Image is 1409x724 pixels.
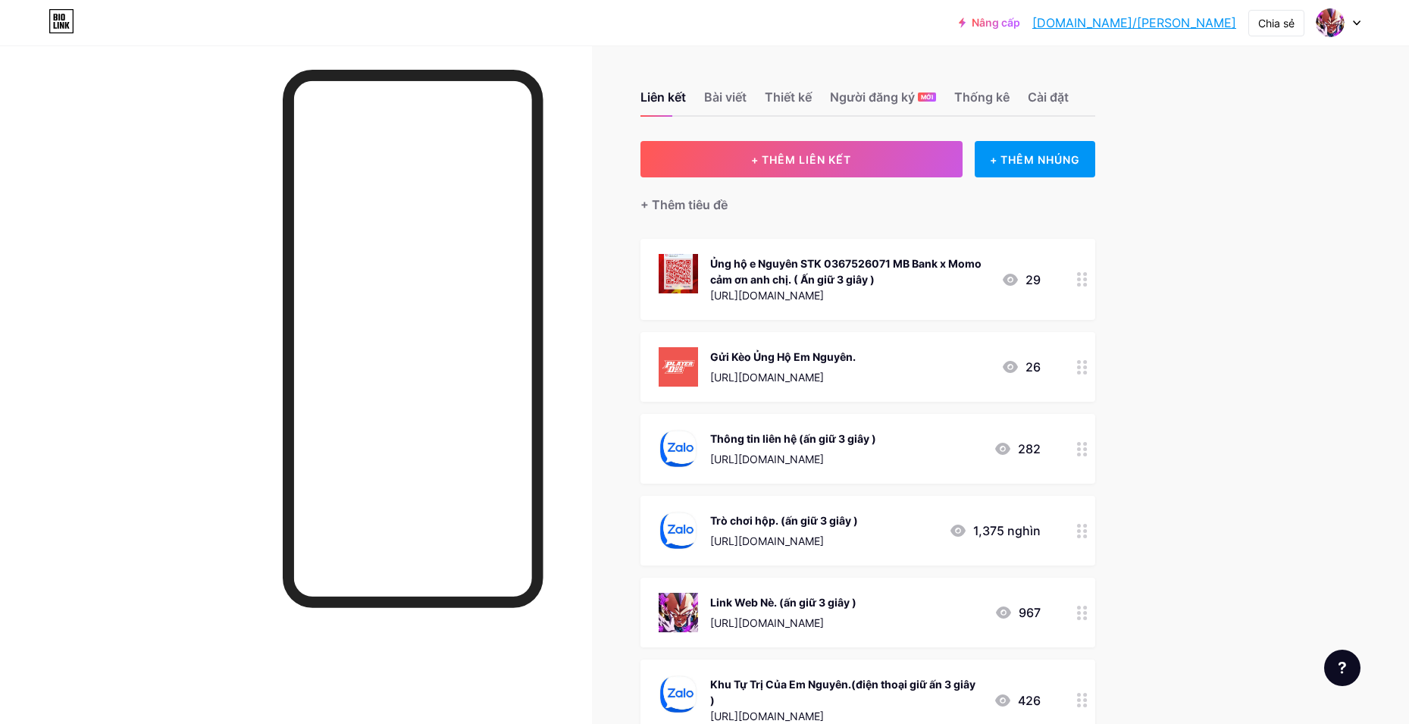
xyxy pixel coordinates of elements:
img: Gửi Kèo Ủng Hộ Em Nguyên. [659,347,698,387]
img: Thông tin liên hệ (ấn giữ 3 giây ) [659,429,698,469]
font: 29 [1025,272,1041,287]
img: Link Web Nè. (ấn giữ 3 giây ) [659,593,698,632]
font: + Thêm tiêu đề [640,197,728,212]
font: 426 [1018,693,1041,708]
font: + THÊM NHÚNG [990,153,1080,166]
font: Thông tin liên hệ (ấn giữ 3 giây ) [710,432,876,445]
font: [DOMAIN_NAME]/[PERSON_NAME] [1032,15,1236,30]
font: Ủng hộ e Nguyên STK 0367526071 MB Bank x Momo cảm ơn anh chị. ( Ấn giữ 3 giây ) [710,257,982,286]
font: 26 [1025,359,1041,375]
font: Khu Tự Trị Của Em Nguyên.(điện thoại giữ ấn 3 giây ) [710,678,975,707]
font: + THÊM LIÊN KẾT [751,153,851,166]
font: [URL][DOMAIN_NAME] [710,710,824,722]
font: Link Web Nè. (ấn giữ 3 giây ) [710,596,856,609]
img: Jr Nguyên [1316,8,1345,37]
button: + THÊM LIÊN KẾT [640,141,963,177]
font: Gửi Kèo Ủng Hộ Em Nguyên. [710,350,856,363]
font: MỚI [921,93,933,101]
font: 967 [1019,605,1041,620]
font: Liên kết [640,89,686,105]
font: [URL][DOMAIN_NAME] [710,453,824,465]
font: Người đăng ký [830,89,915,105]
font: [URL][DOMAIN_NAME] [710,371,824,384]
font: [URL][DOMAIN_NAME] [710,534,824,547]
font: Bài viết [704,89,747,105]
img: Ủng hộ e Nguyên STK 0367526071 MB Bank x Momo cảm ơn anh chị. ( Ấn giữ 3 giây ) [659,254,698,293]
img: Khu Tự Trị Của Em Nguyên.(điện thoại giữ ấn 3 giây ) [659,675,698,714]
font: Cài đặt [1028,89,1069,105]
a: [DOMAIN_NAME]/[PERSON_NAME] [1032,14,1236,32]
font: [URL][DOMAIN_NAME] [710,616,824,629]
font: Trò chơi hộp. (ấn giữ 3 giây ) [710,514,858,527]
font: Thống kê [954,89,1010,105]
img: Trò chơi hộp. (ấn giữ 3 giây ) [659,511,698,550]
font: [URL][DOMAIN_NAME] [710,289,824,302]
font: 282 [1018,441,1041,456]
font: Thiết kế [765,89,812,105]
font: Chia sẻ [1258,17,1295,30]
font: 1,375 nghìn [973,523,1041,538]
font: Nâng cấp [972,16,1020,29]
